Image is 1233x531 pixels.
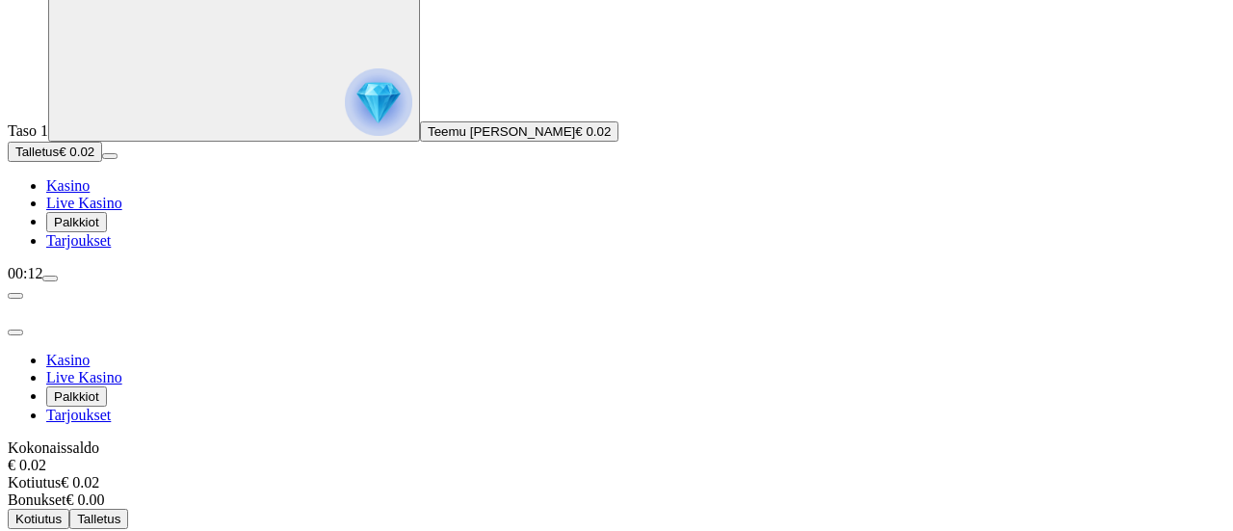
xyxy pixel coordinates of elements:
div: € 0.02 [8,457,1225,474]
span: Talletus [77,512,120,526]
span: € 0.02 [575,124,611,139]
span: Kotiutus [8,474,61,491]
a: Live Kasino [46,195,122,211]
nav: Main menu [8,352,1225,424]
a: Tarjoukset [46,407,111,423]
button: close [8,330,23,335]
div: Kokonaissaldo [8,439,1225,474]
span: Bonukset [8,491,66,508]
span: 00:12 [8,265,42,281]
span: Kotiutus [15,512,62,526]
a: Tarjoukset [46,232,111,249]
span: Teemu [PERSON_NAME] [428,124,575,139]
nav: Main menu [8,177,1225,250]
button: Kotiutus [8,509,69,529]
div: € 0.02 [8,474,1225,491]
a: Kasino [46,352,90,368]
div: € 0.00 [8,491,1225,509]
a: Live Kasino [46,369,122,385]
span: Palkkiot [54,215,99,229]
span: Talletus [15,145,59,159]
a: Kasino [46,177,90,194]
img: reward progress [345,68,412,136]
button: menu [42,276,58,281]
span: € 0.02 [59,145,94,159]
button: Teemu [PERSON_NAME]€ 0.02 [420,121,618,142]
button: Palkkiot [46,212,107,232]
button: chevron-left icon [8,293,23,299]
button: Talletus [69,509,128,529]
button: Talletusplus icon€ 0.02 [8,142,102,162]
span: Taso 1 [8,122,48,139]
button: menu [102,153,118,159]
button: Palkkiot [46,386,107,407]
span: Palkkiot [54,389,99,404]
